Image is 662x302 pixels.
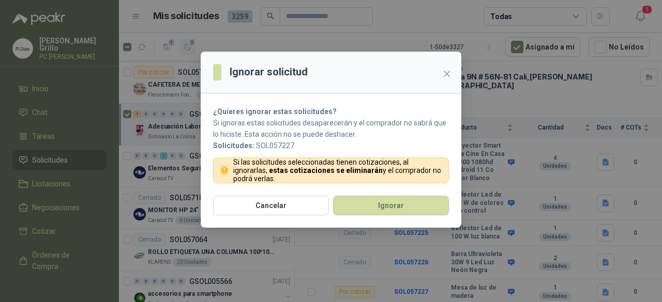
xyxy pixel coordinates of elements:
[213,117,449,140] p: Si ignoras estas solicitudes desaparecerán y el comprador no sabrá que lo hiciste. Esta acción no...
[233,158,443,183] p: Si las solicitudes seleccionadas tienen cotizaciones, al ignorarlas, y el comprador no podrá verlas.
[213,141,254,150] b: Solicitudes:
[213,107,337,116] strong: ¿Quieres ignorar estas solicitudes?
[439,66,455,82] button: Close
[213,196,329,215] button: Cancelar
[269,166,383,174] strong: estas cotizaciones se eliminarán
[333,196,449,215] button: Ignorar
[230,64,308,80] h3: Ignorar solicitud
[443,70,451,78] span: close
[213,140,449,151] p: SOL057227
